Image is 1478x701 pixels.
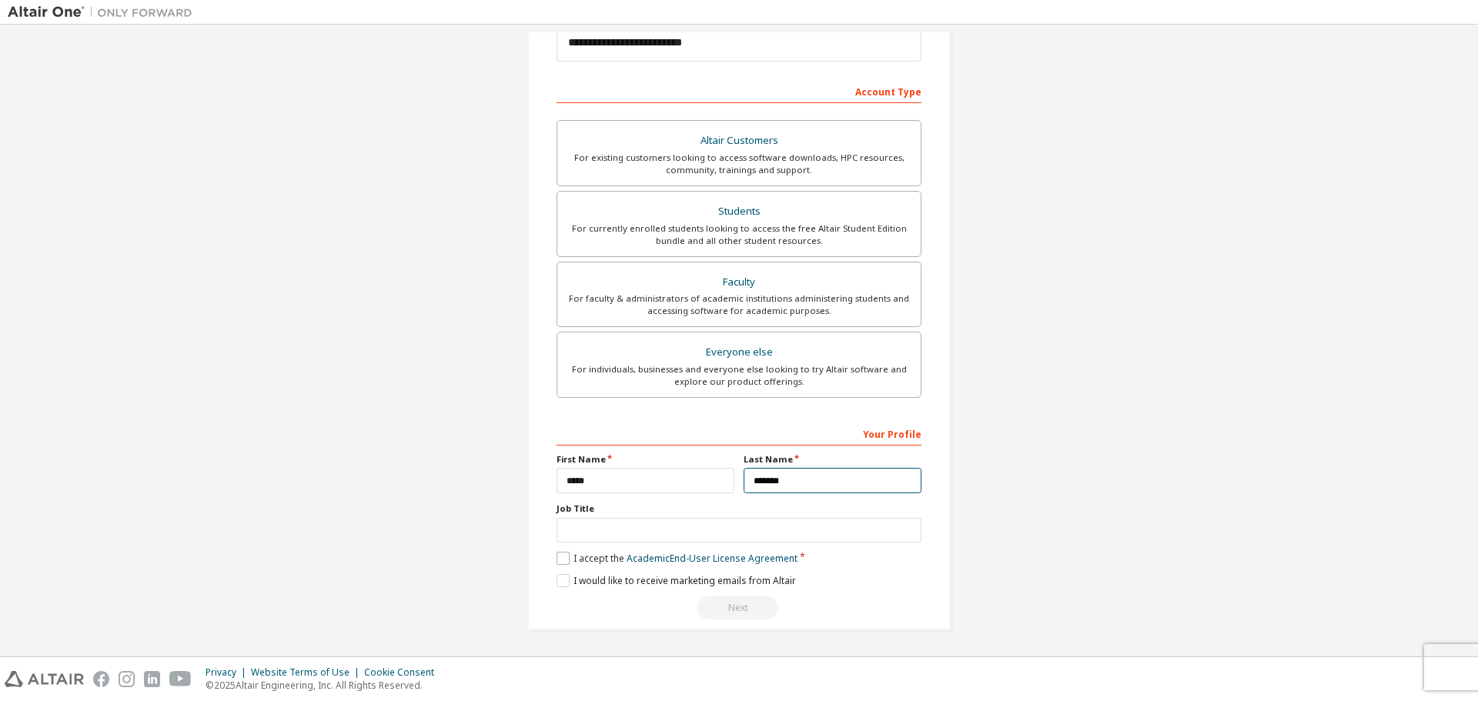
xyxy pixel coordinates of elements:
div: Website Terms of Use [251,666,364,679]
div: For faculty & administrators of academic institutions administering students and accessing softwa... [567,292,911,317]
div: Cookie Consent [364,666,443,679]
label: First Name [557,453,734,466]
img: altair_logo.svg [5,671,84,687]
label: I would like to receive marketing emails from Altair [557,574,796,587]
img: Altair One [8,5,200,20]
div: For currently enrolled students looking to access the free Altair Student Edition bundle and all ... [567,222,911,247]
div: Faculty [567,272,911,293]
img: facebook.svg [93,671,109,687]
a: Academic End-User License Agreement [627,552,798,565]
img: instagram.svg [119,671,135,687]
label: Job Title [557,502,921,515]
div: Privacy [206,666,251,679]
div: Account Type [557,78,921,103]
div: Everyone else [567,342,911,363]
div: Students [567,201,911,222]
label: I accept the [557,552,798,565]
div: For individuals, businesses and everyone else looking to try Altair software and explore our prod... [567,363,911,388]
div: For existing customers looking to access software downloads, HPC resources, community, trainings ... [567,152,911,176]
p: © 2025 Altair Engineering, Inc. All Rights Reserved. [206,679,443,692]
img: linkedin.svg [144,671,160,687]
img: youtube.svg [169,671,192,687]
div: Altair Customers [567,130,911,152]
label: Last Name [744,453,921,466]
div: Read and acccept EULA to continue [557,596,921,619]
div: Your Profile [557,421,921,446]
